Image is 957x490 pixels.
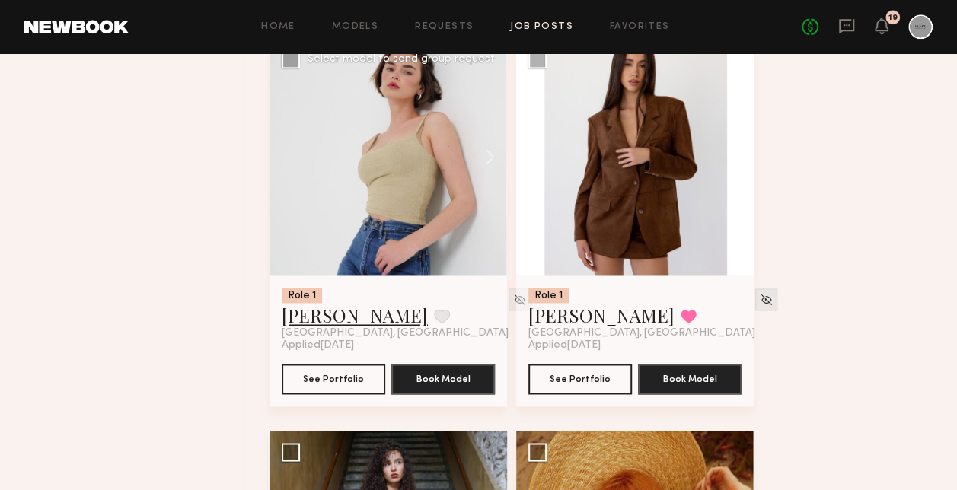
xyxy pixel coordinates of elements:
[528,327,755,339] span: [GEOGRAPHIC_DATA], [GEOGRAPHIC_DATA]
[528,339,742,352] div: Applied [DATE]
[638,371,742,384] a: Book Model
[510,22,573,32] a: Job Posts
[888,14,898,22] div: 19
[528,288,569,303] div: Role 1
[391,364,495,394] button: Book Model
[282,339,495,352] div: Applied [DATE]
[415,22,474,32] a: Requests
[528,303,675,327] a: [PERSON_NAME]
[282,327,509,339] span: [GEOGRAPHIC_DATA], [GEOGRAPHIC_DATA]
[282,303,428,327] a: [PERSON_NAME]
[391,371,495,384] a: Book Model
[528,364,632,394] button: See Portfolio
[638,364,742,394] button: Book Model
[282,288,322,303] div: Role 1
[308,54,495,65] div: Select model to send group request
[332,22,378,32] a: Models
[513,293,526,306] img: Unhide Model
[760,293,773,306] img: Unhide Model
[261,22,295,32] a: Home
[610,22,670,32] a: Favorites
[282,364,385,394] button: See Portfolio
